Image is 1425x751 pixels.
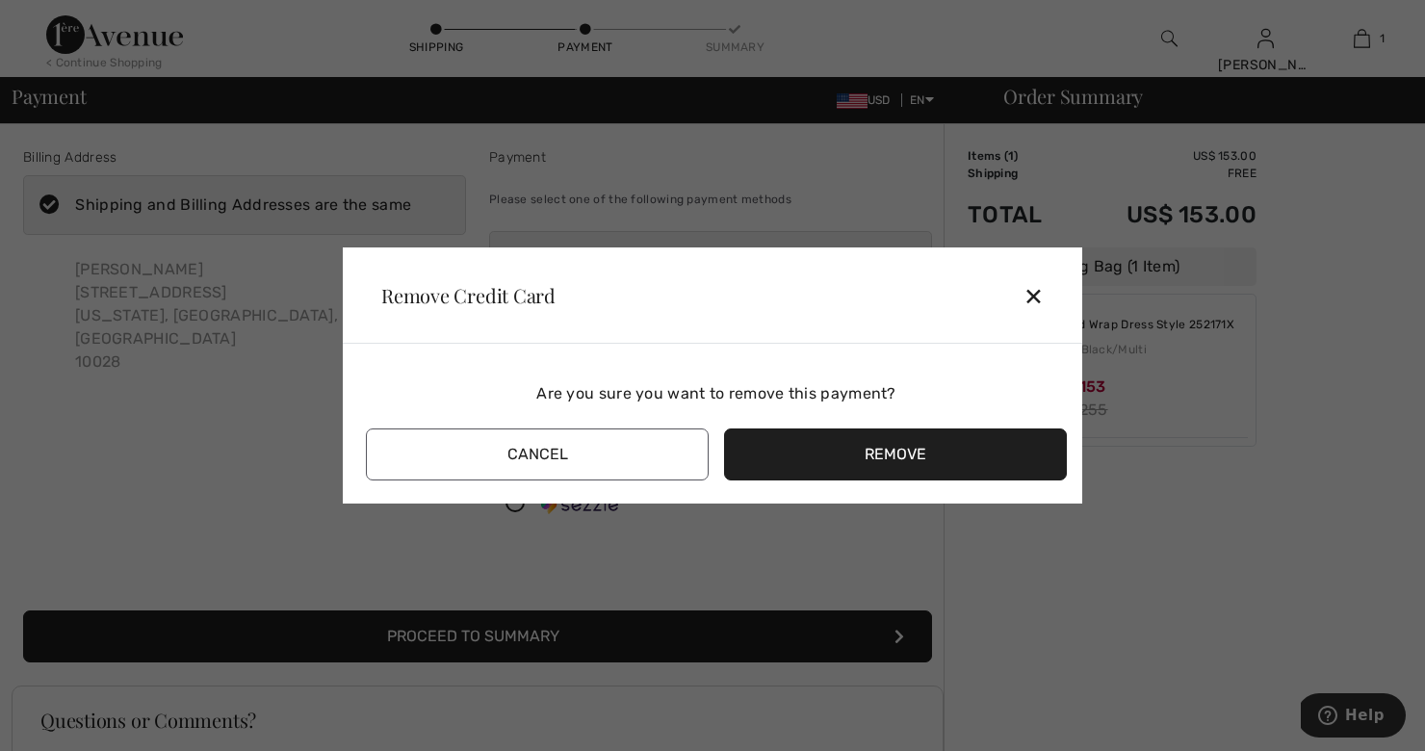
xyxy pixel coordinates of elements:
[44,13,84,31] span: Help
[1023,275,1059,316] div: ✕
[724,428,1067,480] button: Remove
[366,359,1067,428] div: Are you sure you want to remove this payment?
[366,286,556,305] div: Remove Credit Card
[366,428,709,480] button: Cancel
